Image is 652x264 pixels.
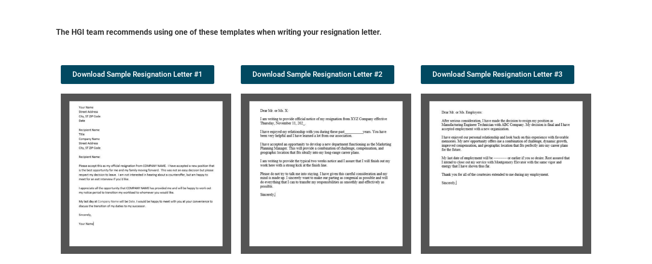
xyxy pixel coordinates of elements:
span: Download Sample Resignation Letter #3 [432,71,563,78]
a: Download Sample Resignation Letter #2 [241,65,394,84]
span: Download Sample Resignation Letter #1 [72,71,203,78]
span: Download Sample Resignation Letter #2 [252,71,383,78]
a: Download Sample Resignation Letter #1 [61,65,214,84]
a: Download Sample Resignation Letter #3 [421,65,574,84]
h5: The HGI team recommends using one of these templates when writing your resignation letter. [56,27,597,41]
